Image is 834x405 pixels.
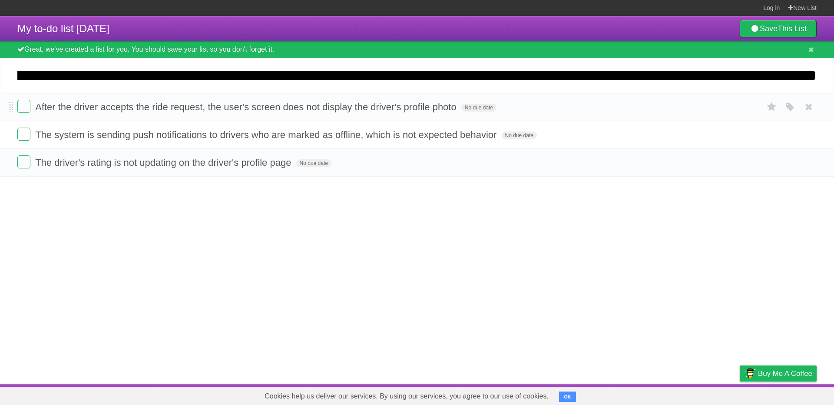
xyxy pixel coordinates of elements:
a: About [624,386,642,403]
span: My to-do list [DATE] [17,23,109,34]
span: No due date [296,159,331,167]
label: Done [17,155,30,168]
button: OK [559,392,576,402]
span: The driver's rating is not updating on the driver's profile page [35,157,293,168]
span: The system is sending push notifications to drivers who are marked as offline, which is not expec... [35,129,499,140]
img: Buy me a coffee [744,366,756,381]
label: Done [17,100,30,113]
b: This List [778,24,807,33]
a: SaveThis List [740,20,817,37]
a: Privacy [728,386,751,403]
label: Star task [764,100,780,114]
span: No due date [461,104,496,112]
span: After the driver accepts the ride request, the user's screen does not display the driver's profil... [35,102,459,112]
a: Developers [653,386,688,403]
label: Done [17,128,30,141]
span: Buy me a coffee [758,366,812,381]
a: Suggest a feature [762,386,817,403]
span: Cookies help us deliver our services. By using our services, you agree to our use of cookies. [256,388,557,405]
a: Buy me a coffee [740,365,817,382]
span: No due date [502,132,537,139]
a: Terms [699,386,718,403]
